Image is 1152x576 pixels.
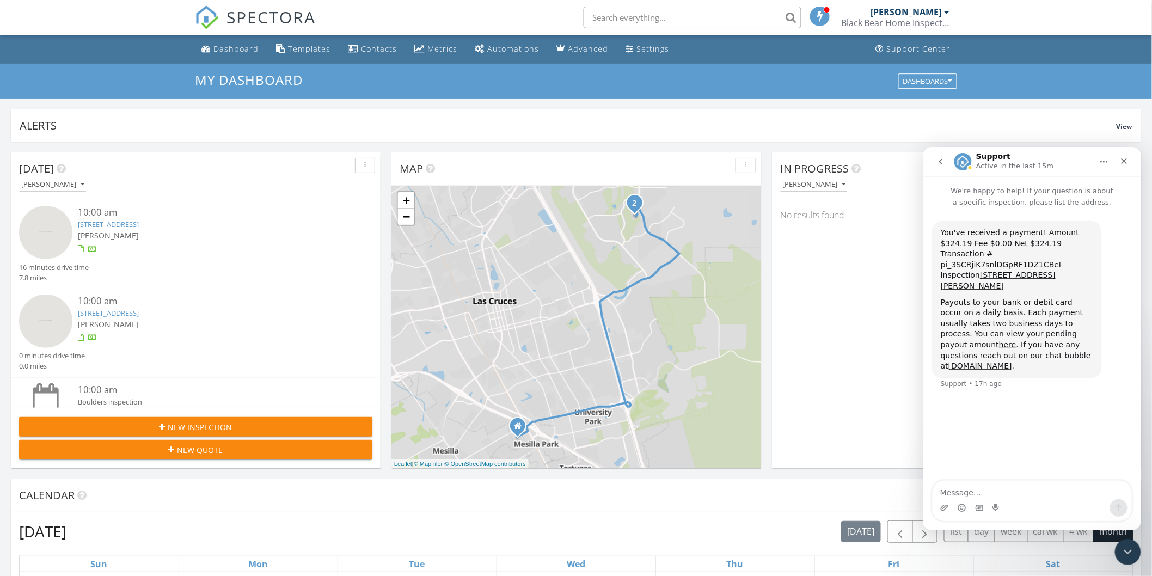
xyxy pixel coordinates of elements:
[197,39,263,59] a: Dashboard
[518,426,524,432] div: 419 West College Avenue, Las Cruces NM 88005
[995,521,1028,542] button: week
[584,7,801,28] input: Search everything...
[782,181,845,188] div: [PERSON_NAME]
[19,417,372,437] button: New Inspection
[725,556,746,572] a: Thursday
[78,206,343,219] div: 10:00 am
[78,295,343,308] div: 10:00 am
[213,44,259,54] div: Dashboard
[487,44,539,54] div: Automations
[195,71,303,89] span: My Dashboard
[398,192,414,209] a: Zoom in
[568,44,608,54] div: Advanced
[1027,521,1064,542] button: cal wk
[88,556,109,572] a: Sunday
[903,77,952,85] div: Dashboards
[772,200,1142,230] div: No results found
[427,44,457,54] div: Metrics
[635,203,641,209] div: 1687 Boulders Dr, Las Cruces, NM 88011
[19,273,89,283] div: 7.8 miles
[21,181,84,188] div: [PERSON_NAME]
[414,461,443,467] a: © MapTiler
[1117,122,1132,131] span: View
[398,209,414,225] a: Zoom out
[887,520,913,543] button: Previous month
[168,421,232,433] span: New Inspection
[78,219,139,229] a: [STREET_ADDRESS]
[391,459,529,469] div: |
[19,520,66,542] h2: [DATE]
[78,407,343,418] div: [PERSON_NAME]
[19,295,72,348] img: streetview
[19,295,372,372] a: 10:00 am [STREET_ADDRESS] [PERSON_NAME] 0 minutes drive time 0.0 miles
[944,521,969,542] button: list
[78,230,139,241] span: [PERSON_NAME]
[19,177,87,192] button: [PERSON_NAME]
[841,521,881,542] button: [DATE]
[19,206,72,259] img: streetview
[246,556,270,572] a: Monday
[552,39,612,59] a: Advanced
[410,39,462,59] a: Metrics
[78,319,139,329] span: [PERSON_NAME]
[923,147,1141,530] iframe: Intercom live chat
[272,39,335,59] a: Templates
[361,44,397,54] div: Contacts
[636,44,669,54] div: Settings
[633,200,637,207] i: 2
[19,206,372,283] a: 10:00 am [STREET_ADDRESS] [PERSON_NAME] 16 minutes drive time 7.8 miles
[78,383,343,397] div: 10:00 am
[344,39,401,59] a: Contacts
[19,262,89,273] div: 16 minutes drive time
[445,461,526,467] a: © OpenStreetMap contributors
[968,521,995,542] button: day
[78,397,343,407] div: Boulders inspection
[780,161,849,176] span: In Progress
[621,39,673,59] a: Settings
[407,556,427,572] a: Tuesday
[887,44,951,54] div: Support Center
[1063,521,1094,542] button: 4 wk
[19,488,75,503] span: Calendar
[19,361,85,371] div: 0.0 miles
[871,7,942,17] div: [PERSON_NAME]
[78,308,139,318] a: [STREET_ADDRESS]
[177,444,223,456] span: New Quote
[780,177,848,192] button: [PERSON_NAME]
[1044,556,1062,572] a: Saturday
[872,39,955,59] a: Support Center
[20,118,1117,133] div: Alerts
[19,161,54,176] span: [DATE]
[565,556,587,572] a: Wednesday
[886,556,902,572] a: Friday
[1115,539,1141,565] iframe: Intercom live chat
[1093,521,1133,542] button: month
[195,5,219,29] img: The Best Home Inspection Software - Spectora
[912,520,938,543] button: Next month
[841,17,950,28] div: Black Bear Home Inspections
[195,15,316,38] a: SPECTORA
[226,5,316,28] span: SPECTORA
[470,39,543,59] a: Automations (Basic)
[394,461,412,467] a: Leaflet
